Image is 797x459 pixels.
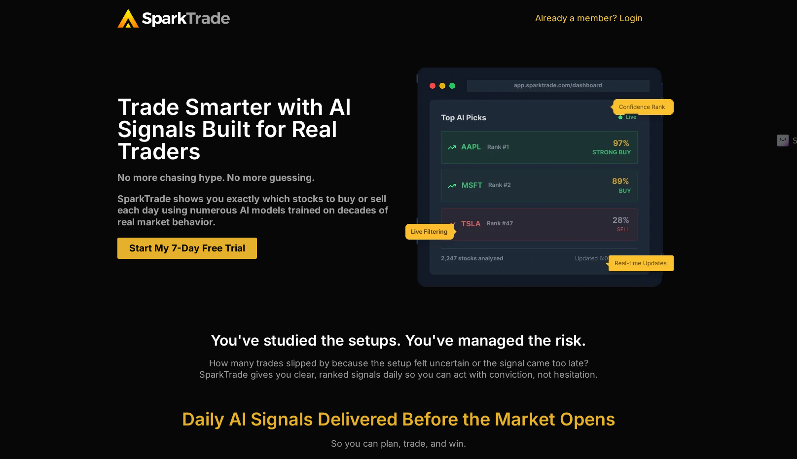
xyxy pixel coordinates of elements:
p: No more chasing hype. No more guessing. [117,172,398,183]
p: SparkTrade shows you exactly which stocks to buy or sell each day using numerous Al models traine... [117,193,398,228]
a: Already a member? Login [535,13,643,23]
h1: Trade Smarter with Al Signals Built for Real Traders [117,96,398,162]
p: So you can plan, trade, and win. [117,438,680,449]
a: Start My 7-Day Free Trial [117,238,257,259]
h3: You've studied the setups. You've managed the risk. [117,333,680,348]
p: How many trades slipped by because the setup felt uncertain or the signal came too late? SparkTra... [117,357,680,381]
span: Start My 7-Day Free Trial [129,244,245,253]
h2: Daily Al Signals Delivered Before the Market Opens [117,410,680,428]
